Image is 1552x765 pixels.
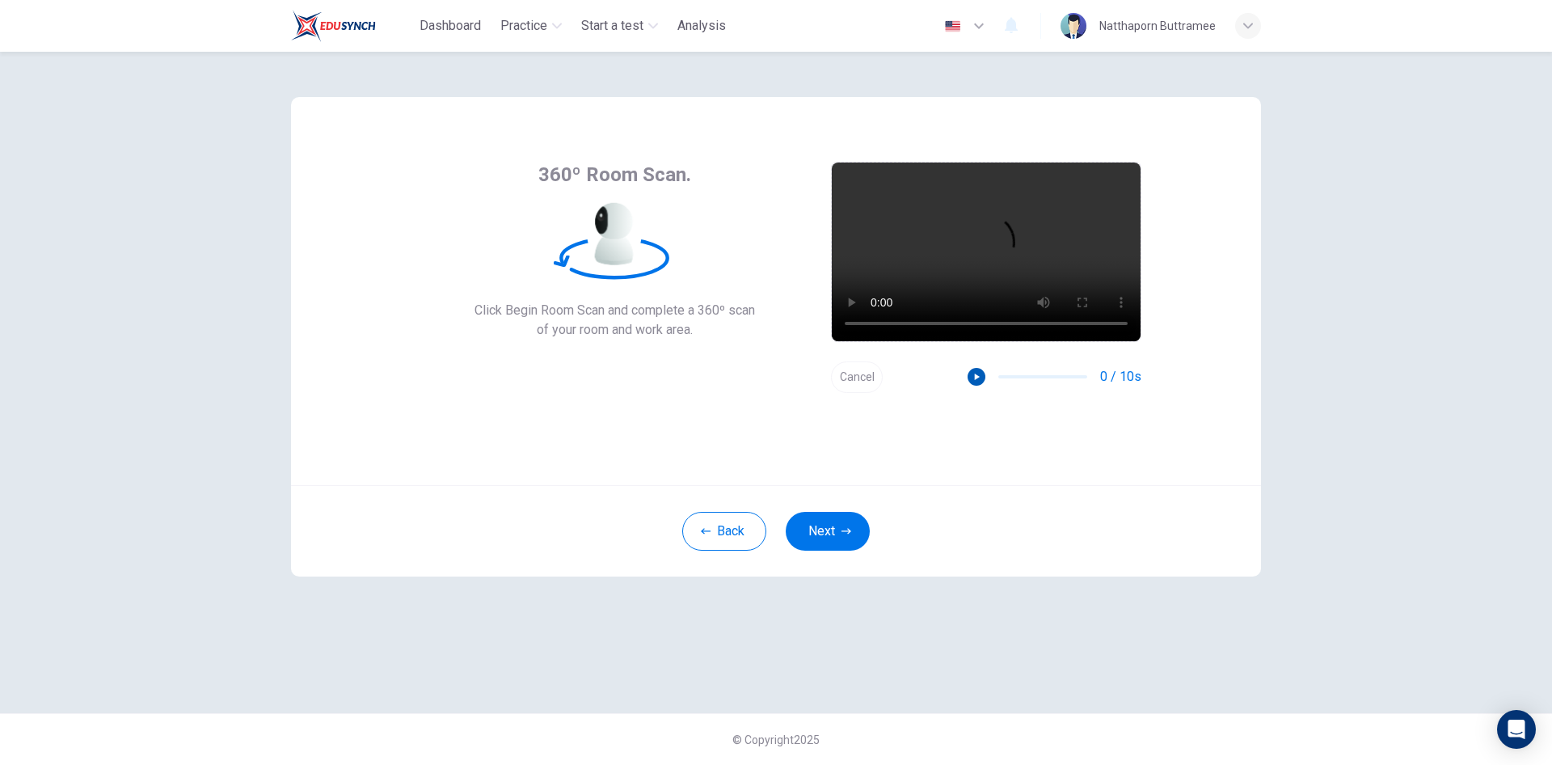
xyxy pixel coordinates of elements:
span: © Copyright 2025 [732,733,820,746]
button: Cancel [831,361,883,393]
a: Train Test logo [291,10,413,42]
button: Back [682,512,766,551]
span: Click Begin Room Scan and complete a 360º scan [474,301,755,320]
span: Practice [500,16,547,36]
img: Profile picture [1061,13,1086,39]
button: Analysis [671,11,732,40]
img: en [943,20,963,32]
button: Start a test [575,11,664,40]
span: of your room and work area. [474,320,755,340]
span: 0 / 10s [1100,367,1141,387]
span: Start a test [581,16,643,36]
span: 360º Room Scan. [538,162,691,188]
button: Next [786,512,870,551]
img: Train Test logo [291,10,376,42]
span: Analysis [677,16,726,36]
button: Practice [494,11,568,40]
div: Open Intercom Messenger [1497,710,1536,749]
button: Dashboard [413,11,487,40]
span: Dashboard [420,16,481,36]
div: Natthaporn Buttramee [1099,16,1216,36]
